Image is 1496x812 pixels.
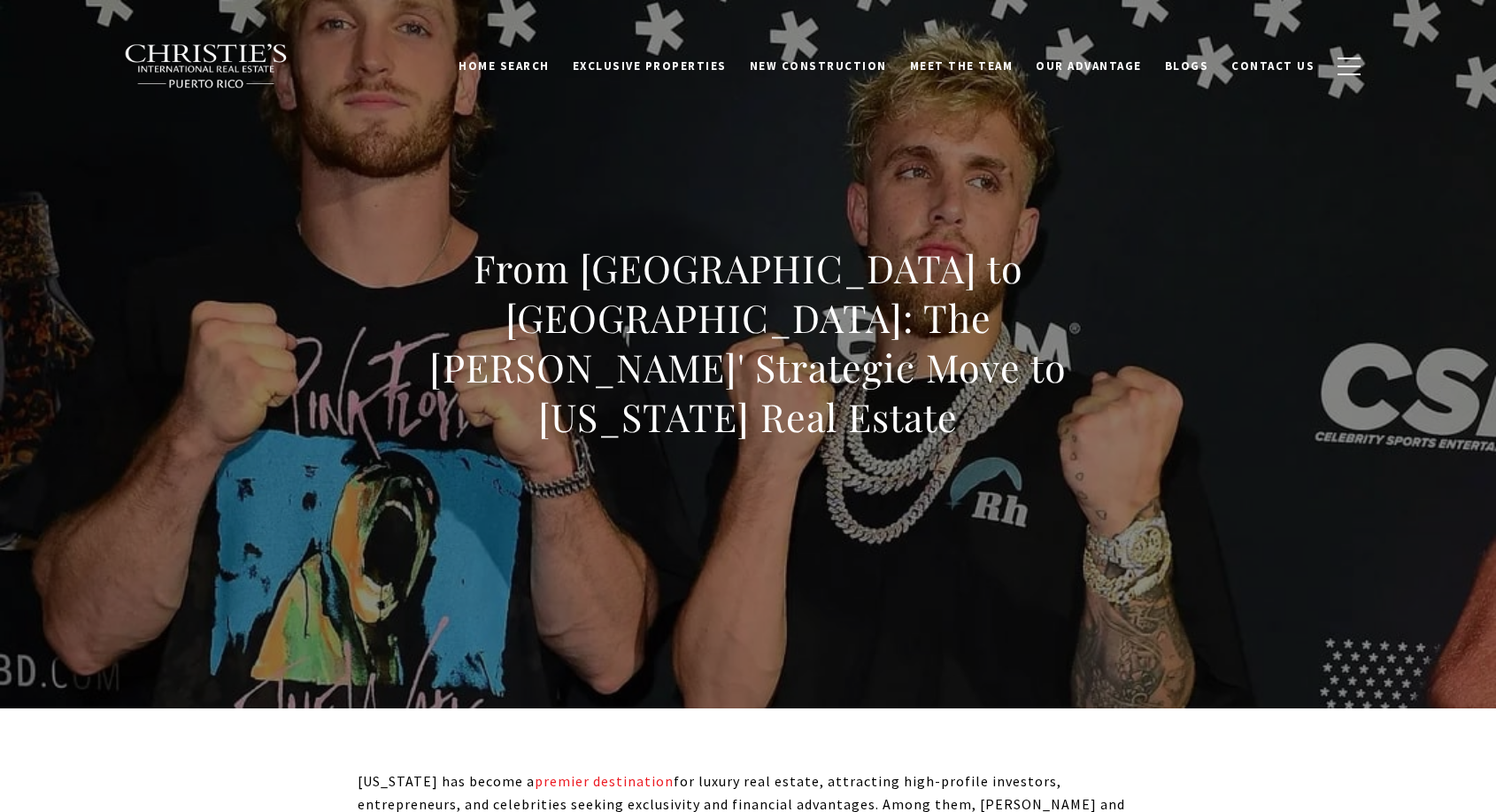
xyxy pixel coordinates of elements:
[1036,58,1142,73] span: Our Advantage
[1153,49,1221,82] a: Blogs
[358,244,1138,442] h1: From [GEOGRAPHIC_DATA] to [GEOGRAPHIC_DATA]: The [PERSON_NAME]' Strategic Move to [US_STATE] Real...
[1231,58,1315,73] span: Contact Us
[535,772,674,790] a: premier destination
[738,49,898,82] a: New Construction
[750,58,887,73] span: New Construction
[1165,58,1209,73] span: Blogs
[447,49,561,82] a: Home Search
[898,49,1025,82] a: Meet the Team
[561,49,738,82] a: Exclusive Properties
[573,58,727,73] span: Exclusive Properties
[1024,49,1153,82] a: Our Advantage
[124,43,289,89] img: Christie's International Real Estate black text logo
